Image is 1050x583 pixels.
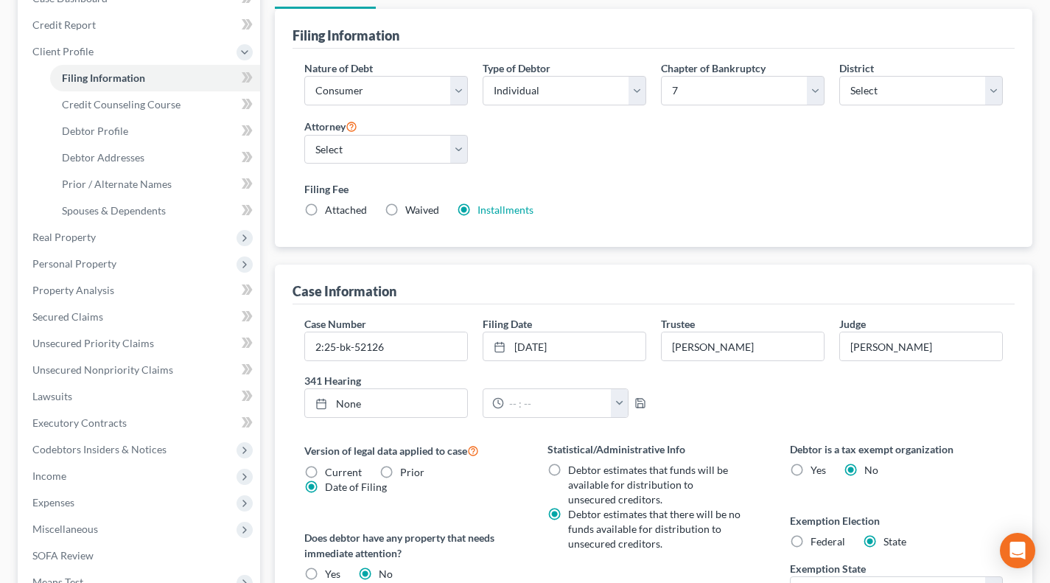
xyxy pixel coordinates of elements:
[21,383,260,410] a: Lawsuits
[297,373,654,388] label: 341 Hearing
[304,117,357,135] label: Attorney
[811,464,826,476] span: Yes
[790,441,1003,457] label: Debtor is a tax exempt organization
[325,568,340,580] span: Yes
[839,60,874,76] label: District
[32,549,94,562] span: SOFA Review
[483,60,550,76] label: Type of Debtor
[21,277,260,304] a: Property Analysis
[50,65,260,91] a: Filing Information
[405,203,439,216] span: Waived
[50,144,260,171] a: Debtor Addresses
[50,91,260,118] a: Credit Counseling Course
[568,464,728,506] span: Debtor estimates that funds will be available for distribution to unsecured creditors.
[62,151,144,164] span: Debtor Addresses
[840,332,1002,360] input: --
[304,530,517,561] label: Does debtor have any property that needs immediate attention?
[50,171,260,198] a: Prior / Alternate Names
[32,416,127,429] span: Executory Contracts
[864,464,878,476] span: No
[32,337,154,349] span: Unsecured Priority Claims
[32,496,74,509] span: Expenses
[483,316,532,332] label: Filing Date
[32,45,94,57] span: Client Profile
[661,316,695,332] label: Trustee
[32,363,173,376] span: Unsecured Nonpriority Claims
[21,542,260,569] a: SOFA Review
[547,441,760,457] label: Statistical/Administrative Info
[50,198,260,224] a: Spouses & Dependents
[304,181,1003,197] label: Filing Fee
[32,284,114,296] span: Property Analysis
[504,389,612,417] input: -- : --
[662,332,824,360] input: --
[304,441,517,459] label: Version of legal data applied to case
[32,443,167,455] span: Codebtors Insiders & Notices
[32,310,103,323] span: Secured Claims
[21,304,260,330] a: Secured Claims
[839,316,866,332] label: Judge
[62,71,145,84] span: Filing Information
[568,508,741,550] span: Debtor estimates that there will be no funds available for distribution to unsecured creditors.
[1000,533,1035,568] div: Open Intercom Messenger
[21,12,260,38] a: Credit Report
[32,469,66,482] span: Income
[379,568,393,580] span: No
[32,523,98,535] span: Miscellaneous
[661,60,766,76] label: Chapter of Bankruptcy
[293,282,396,300] div: Case Information
[32,231,96,243] span: Real Property
[883,535,906,548] span: State
[32,390,72,402] span: Lawsuits
[62,178,172,190] span: Prior / Alternate Names
[21,330,260,357] a: Unsecured Priority Claims
[304,60,373,76] label: Nature of Debt
[477,203,533,216] a: Installments
[400,466,424,478] span: Prior
[21,357,260,383] a: Unsecured Nonpriority Claims
[483,332,645,360] a: [DATE]
[62,204,166,217] span: Spouses & Dependents
[62,98,181,111] span: Credit Counseling Course
[790,513,1003,528] label: Exemption Election
[325,466,362,478] span: Current
[293,27,399,44] div: Filing Information
[811,535,845,548] span: Federal
[305,389,467,417] a: None
[325,481,387,493] span: Date of Filing
[32,18,96,31] span: Credit Report
[305,332,467,360] input: Enter case number...
[32,257,116,270] span: Personal Property
[790,561,866,576] label: Exemption State
[21,410,260,436] a: Executory Contracts
[62,125,128,137] span: Debtor Profile
[304,316,366,332] label: Case Number
[325,203,367,216] span: Attached
[50,118,260,144] a: Debtor Profile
